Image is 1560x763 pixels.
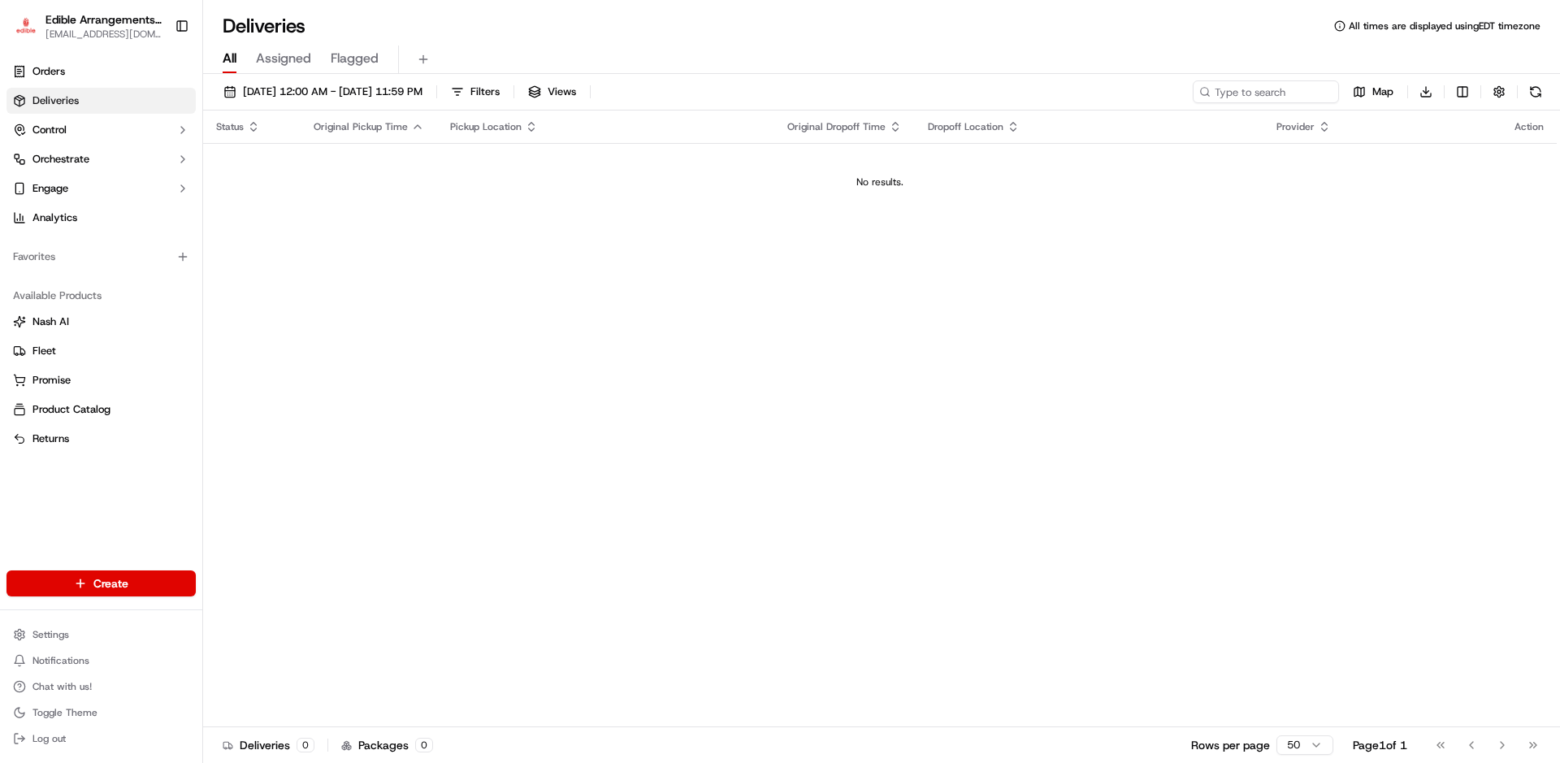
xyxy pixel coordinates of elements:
[6,283,196,309] div: Available Products
[6,59,196,85] a: Orders
[42,105,292,122] input: Got a question? Start typing here...
[10,229,131,258] a: 📗Knowledge Base
[331,49,379,68] span: Flagged
[787,120,886,133] span: Original Dropoff Time
[276,160,296,180] button: Start new chat
[928,120,1003,133] span: Dropoff Location
[32,123,67,137] span: Control
[1514,120,1544,133] div: Action
[13,344,189,358] a: Fleet
[115,275,197,288] a: Powered byPylon
[137,237,150,250] div: 💻
[243,85,422,99] span: [DATE] 12:00 AM - [DATE] 11:59 PM
[32,181,68,196] span: Engage
[6,176,196,202] button: Engage
[297,738,314,752] div: 0
[1372,85,1393,99] span: Map
[32,64,65,79] span: Orders
[45,28,162,41] button: [EMAIL_ADDRESS][DOMAIN_NAME]
[1345,80,1401,103] button: Map
[13,431,189,446] a: Returns
[45,11,162,28] button: Edible Arrangements - [GEOGRAPHIC_DATA], [GEOGRAPHIC_DATA]
[32,314,69,329] span: Nash AI
[32,680,92,693] span: Chat with us!
[131,229,267,258] a: 💻API Documentation
[1276,120,1315,133] span: Provider
[32,402,110,417] span: Product Catalog
[32,344,56,358] span: Fleet
[32,628,69,641] span: Settings
[314,120,408,133] span: Original Pickup Time
[13,314,189,329] a: Nash AI
[1353,737,1407,753] div: Page 1 of 1
[13,373,189,388] a: Promise
[6,397,196,423] button: Product Catalog
[16,237,29,250] div: 📗
[256,49,311,68] span: Assigned
[6,623,196,646] button: Settings
[6,570,196,596] button: Create
[13,15,39,38] img: Edible Arrangements - North Haven, CT
[32,93,79,108] span: Deliveries
[32,236,124,252] span: Knowledge Base
[223,13,305,39] h1: Deliveries
[521,80,583,103] button: Views
[162,275,197,288] span: Pylon
[548,85,576,99] span: Views
[470,85,500,99] span: Filters
[1349,20,1540,33] span: All times are displayed using EDT timezone
[6,649,196,672] button: Notifications
[450,120,522,133] span: Pickup Location
[32,210,77,225] span: Analytics
[13,402,189,417] a: Product Catalog
[6,727,196,750] button: Log out
[223,49,236,68] span: All
[16,65,296,91] p: Welcome 👋
[32,431,69,446] span: Returns
[32,706,97,719] span: Toggle Theme
[444,80,507,103] button: Filters
[55,171,206,184] div: We're available if you need us!
[32,152,89,167] span: Orchestrate
[16,155,45,184] img: 1736555255976-a54dd68f-1ca7-489b-9aae-adbdc363a1c4
[6,367,196,393] button: Promise
[216,80,430,103] button: [DATE] 12:00 AM - [DATE] 11:59 PM
[1524,80,1547,103] button: Refresh
[6,117,196,143] button: Control
[55,155,266,171] div: Start new chat
[6,146,196,172] button: Orchestrate
[32,373,71,388] span: Promise
[341,737,433,753] div: Packages
[210,176,1550,189] div: No results.
[32,732,66,745] span: Log out
[6,309,196,335] button: Nash AI
[415,738,433,752] div: 0
[1193,80,1339,103] input: Type to search
[6,205,196,231] a: Analytics
[6,338,196,364] button: Fleet
[223,737,314,753] div: Deliveries
[1191,737,1270,753] p: Rows per page
[6,88,196,114] a: Deliveries
[216,120,244,133] span: Status
[6,244,196,270] div: Favorites
[32,654,89,667] span: Notifications
[6,426,196,452] button: Returns
[154,236,261,252] span: API Documentation
[93,575,128,592] span: Create
[6,7,168,46] button: Edible Arrangements - North Haven, CTEdible Arrangements - [GEOGRAPHIC_DATA], [GEOGRAPHIC_DATA][E...
[6,675,196,698] button: Chat with us!
[16,16,49,49] img: Nash
[6,701,196,724] button: Toggle Theme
